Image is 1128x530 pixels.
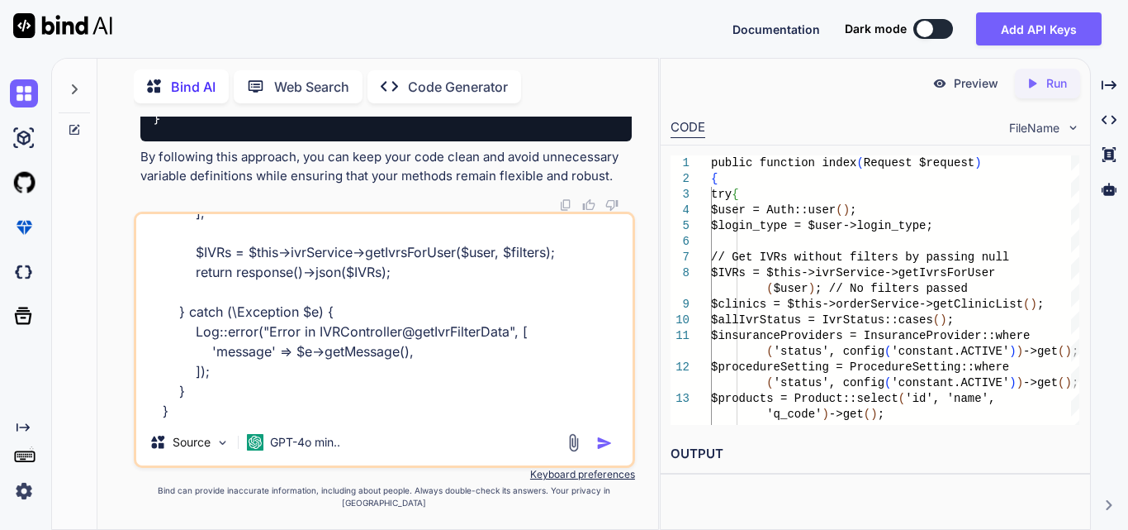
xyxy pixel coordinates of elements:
span: ) [822,408,828,421]
p: Web Search [274,77,349,97]
span: ( [864,408,870,421]
span: ) [1065,345,1072,358]
img: GPT-4o mini [247,434,263,451]
span: e [1002,360,1009,374]
span: ; [947,313,954,327]
p: Bind AI [171,77,216,97]
span: ->get [1023,345,1058,358]
img: githubLight [10,169,38,197]
div: 1 [671,155,690,171]
span: $login_type = $user->login_type; [711,219,933,232]
div: 7 [671,250,690,265]
div: 3 [671,187,690,203]
p: By following this approach, you can keep your code clean and avoid unnecessary variable definitio... [140,148,632,185]
span: 'q_code' [766,408,822,421]
span: ) [1017,345,1023,358]
span: ( [836,203,842,217]
span: $IVRs = $this->ivrService->getIvrsForUser [711,266,995,279]
span: FileName [1009,120,1059,136]
p: Run [1046,75,1067,92]
span: ) [940,313,946,327]
span: ( [1058,345,1064,358]
div: 12 [671,360,690,375]
img: copy [559,198,572,212]
span: ) [843,203,850,217]
span: ) [1031,298,1037,311]
span: ; [1037,298,1044,311]
span: ; // No filters passed [815,282,968,295]
img: premium [10,213,38,241]
span: ( [884,345,891,358]
span: $user [774,282,808,295]
p: Bind can provide inaccurate information, including about people. Always double-check its answers.... [134,485,635,509]
span: ) [1009,376,1016,389]
img: dislike [605,198,619,212]
img: Bind AI [13,13,112,38]
span: $allIvrStatus = IvrStatus::cases [711,313,933,327]
span: ) [1017,376,1023,389]
img: chevron down [1066,121,1080,135]
span: 'constant.ACTIVE' [891,376,1009,389]
textarea: public function getIvrFilterData(Request $request) { try { $user = Auth::user(); $filters = [ 'cl... [136,214,633,419]
button: Add API Keys [976,12,1102,45]
span: { [711,172,718,185]
span: ist [1002,298,1023,311]
span: ( [766,282,773,295]
span: ; [850,203,856,217]
p: Code Generator [408,77,508,97]
span: ) [1065,376,1072,389]
span: // Get IVRs without filters by passing nul [711,251,1002,264]
span: 'status', config [774,345,884,358]
span: 'status', config [774,376,884,389]
span: $products = Product::select [711,392,898,405]
div: 5 [671,218,690,234]
div: CODE [671,118,705,138]
span: $procedureSetting = ProcedureSetting::wher [711,360,1002,374]
span: try [711,188,732,201]
img: settings [10,477,38,505]
span: ( [1023,298,1030,311]
span: ( [856,156,863,170]
span: ->get [829,408,864,421]
p: GPT-4o min.. [270,434,340,451]
span: Dark mode [845,21,907,37]
span: 'constant.ACTIVE' [891,345,1009,358]
div: 9 [671,297,690,313]
p: Source [173,434,211,451]
img: preview [932,76,947,91]
span: ( [898,392,905,405]
img: like [582,198,595,212]
span: Documentation [732,22,820,36]
span: ( [933,313,940,327]
img: icon [596,435,613,451]
button: Documentation [732,21,820,38]
span: ( [1058,376,1064,389]
span: ; [878,408,884,421]
div: 13 [671,391,690,407]
div: 6 [671,234,690,250]
div: 14 [671,423,690,438]
div: 2 [671,171,690,187]
span: $insuranceProviders = InsuranceProvider::w [711,329,1002,342]
span: ) [808,282,815,295]
div: 8 [671,265,690,281]
span: ( [766,376,773,389]
span: Request $request [864,156,974,170]
span: here [1002,329,1031,342]
span: l [1002,251,1009,264]
p: Preview [954,75,998,92]
span: $clinics = $this->orderService->getClinicL [711,298,1002,311]
div: 11 [671,328,690,344]
img: Pick Models [216,436,230,450]
img: ai-studio [10,124,38,152]
div: 10 [671,313,690,328]
p: Keyboard preferences [134,468,635,481]
img: chat [10,79,38,107]
span: ( [884,376,891,389]
span: ) [974,156,981,170]
div: 4 [671,203,690,218]
span: 'id', 'name', [905,392,995,405]
img: attachment [564,433,583,452]
span: ) [870,408,877,421]
span: $user = Auth::user [711,203,836,217]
